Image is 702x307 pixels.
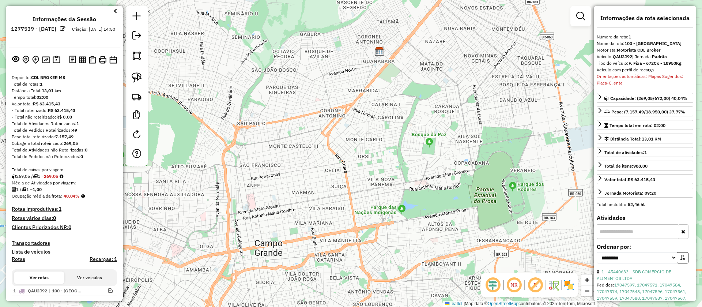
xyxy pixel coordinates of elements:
[597,269,671,281] a: 1 - 45440633 - SDB COMERCIO DE ALIMENTOS LTDA
[597,201,693,208] div: Total hectolitro:
[12,81,117,87] div: Total de rotas:
[60,174,63,179] i: Meta Caixas/viagem: 400,00 Diferença: -130,95
[108,55,118,65] button: Disponibilidade de veículos
[611,109,685,115] span: Peso: (7.157,49/18.950,00) 37,77%
[33,174,38,179] i: Total de rotas
[53,215,56,221] strong: 0
[64,141,78,146] strong: 269,05
[585,286,589,295] span: −
[573,9,588,23] a: Exibir filtros
[597,47,693,53] div: Motorista:
[41,55,51,64] button: Otimizar todas as rotas
[12,186,117,193] div: 1 / 1 =
[597,174,693,184] a: Valor total:R$ 63.415,43
[49,288,83,294] span: 100 - Campo Grande
[597,53,693,60] div: Veículo:
[597,134,693,143] a: Distância Total:13,01 KM
[22,187,26,192] i: Total de rotas
[60,26,65,31] em: Alterar nome da sessão
[68,224,71,231] strong: 0
[597,120,693,130] a: Tempo total em rota: 02:00
[632,54,667,59] span: | Jornada:
[597,106,693,116] a: Peso: (7.157,49/18.950,00) 37,77%
[78,55,87,64] button: Visualizar relatório de Roteirização
[677,252,688,263] button: Ordem crescente
[597,34,693,40] div: Número da rota:
[40,81,42,87] strong: 1
[624,41,682,46] strong: 100 - [GEOGRAPHIC_DATA]
[76,121,79,126] strong: 1
[81,194,85,198] em: Média calculada utilizando a maior ocupação (%Peso ou %Cubagem) de cada rota da sessão. Rotas cro...
[64,272,115,284] button: Ver veículos
[12,94,117,101] div: Tempo total:
[604,163,648,169] div: Total de itens:
[12,240,117,246] h4: Transportadoras
[12,74,117,81] div: Depósito:
[21,54,31,65] button: Centralizar mapa no depósito ou ponto de apoio
[12,101,117,107] div: Valor total:
[28,288,47,293] span: QAU2J92
[375,47,384,56] img: CDL BROKER MS
[85,147,87,153] strong: 0
[11,54,21,65] button: Exibir sessão original
[563,279,575,291] img: Exibir/Ocultar setores
[129,28,144,45] a: Exportar sessão
[56,114,72,120] strong: R$ 0,00
[12,187,16,192] i: Total de Atividades
[12,140,117,147] div: Cubagem total roteirizado:
[597,93,693,103] a: Capacidade: (269,05/672,00) 40,04%
[597,214,693,221] h4: Atividades
[12,224,117,231] h4: Clientes Priorizados NR:
[628,202,645,207] strong: 52,46 hL
[132,50,142,61] img: Selecionar atividades - polígono
[33,101,60,106] strong: R$ 63.415,43
[610,96,687,101] span: Capacidade: (269,05/672,00) 40,04%
[484,276,502,294] span: Ocultar deslocamento
[51,54,62,65] button: Painel de Sugestão
[613,54,632,59] strong: QAU2J92
[597,161,693,171] a: Total de itens:988,00
[132,72,142,83] img: Selecionar atividades - laço
[108,288,113,293] em: Visualizar rota
[12,193,62,199] span: Ocupação média da frota:
[597,242,693,251] label: Ordenar por:
[597,60,693,67] div: Tipo do veículo:
[12,107,117,114] div: - Total roteirizado:
[129,108,144,124] a: Criar modelo
[33,16,96,23] h4: Informações da Sessão
[629,34,631,40] strong: 1
[12,215,117,221] h4: Rotas vários dias:
[129,127,144,143] a: Reroteirizar Sessão
[11,26,56,32] h6: 1277539 - [DATE]
[72,127,77,133] strong: 49
[12,134,117,140] div: Peso total roteirizado:
[652,54,667,59] strong: Padrão
[604,150,647,155] span: Total de atividades:
[445,301,463,306] a: Leaflet
[69,26,118,33] div: Criação: [DATE] 14:50
[597,67,693,73] div: Veículo com perfil de recarga
[581,274,592,285] a: Zoom in
[113,7,117,15] a: Clique aqui para minimizar o painel
[597,147,693,157] a: Total de atividades:1
[12,206,117,212] h4: Rotas improdutivas:
[488,301,519,306] a: OpenStreetMap
[58,206,61,212] strong: 1
[14,272,64,284] button: Ver rotas
[548,279,559,291] img: Fluxo de ruas
[597,40,693,47] div: Nome da rota:
[31,54,41,65] button: Adicionar Atividades
[629,60,682,66] strong: F. Fixa - 672Cx - 18950Kg
[633,163,648,169] strong: 988,00
[68,54,78,65] button: Logs desbloquear sessão
[129,9,144,25] a: Nova sessão e pesquisa
[42,88,61,93] strong: 13,01 km
[526,276,544,294] span: Exibir rótulo
[13,288,47,293] span: 1 -
[12,127,117,134] div: Total de Pedidos Roteirizados:
[90,256,117,262] h4: Recargas: 1
[64,193,80,199] strong: 40,04%
[597,188,693,198] a: Jornada Motorista: 09:20
[97,55,108,65] button: Imprimir Rotas
[628,177,655,182] strong: R$ 63.415,43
